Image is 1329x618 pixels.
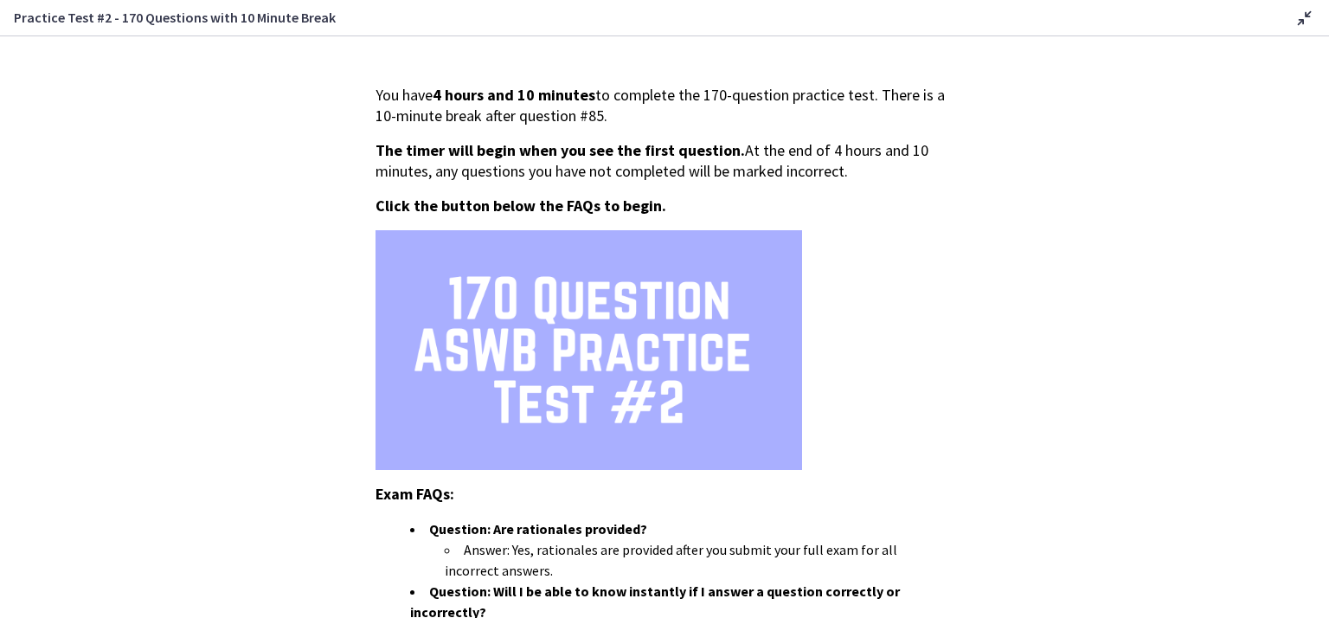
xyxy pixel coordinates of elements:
span: Click the button below the FAQs to begin. [376,196,666,216]
span: At the end of 4 hours and 10 minutes, any questions you have not completed will be marked incorrect. [376,140,928,181]
img: 2.png [376,230,802,470]
span: Exam FAQs: [376,484,454,504]
li: Answer: Yes, rationales are provided after you submit your full exam for all incorrect answers. [445,539,953,581]
span: The timer will begin when you see the first question. [376,140,745,160]
strong: 4 hours and 10 minutes [433,85,595,105]
strong: Question: Are rationales provided? [429,520,647,538]
h3: Practice Test #2 - 170 Questions with 10 Minute Break [14,7,1267,28]
span: You have to complete the 170-question practice test. There is a 10-minute break after question #85. [376,85,945,126]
